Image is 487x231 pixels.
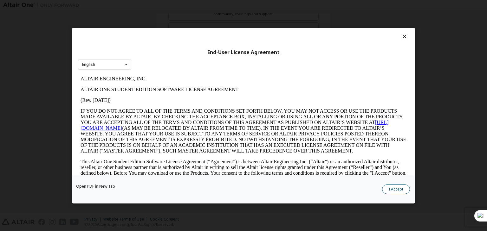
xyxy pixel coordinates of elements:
[76,184,115,188] a: Open PDF in New Tab
[78,49,409,55] div: End-User License Agreement
[3,35,328,80] p: IF YOU DO NOT AGREE TO ALL OF THE TERMS AND CONDITIONS SET FORTH BELOW, YOU MAY NOT ACCESS OR USE...
[3,3,328,8] p: ALTAIR ENGINEERING, INC.
[3,46,311,57] a: [URL][DOMAIN_NAME]
[382,184,410,194] button: I Accept
[3,24,328,30] p: (Rev. [DATE])
[3,13,328,19] p: ALTAIR ONE STUDENT EDITION SOFTWARE LICENSE AGREEMENT
[3,85,328,108] p: This Altair One Student Edition Software License Agreement (“Agreement”) is between Altair Engine...
[82,63,95,66] div: English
